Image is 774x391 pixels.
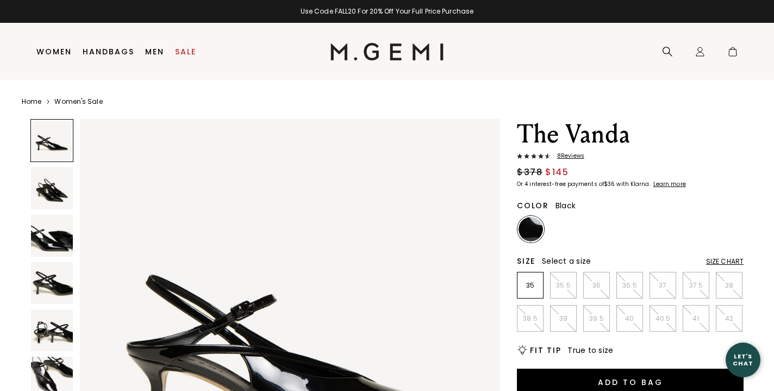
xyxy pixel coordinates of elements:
klarna-placement-style-cta: Learn more [653,180,686,188]
span: Black [555,200,576,211]
span: True to size [567,345,613,356]
p: 42 [716,314,742,323]
p: 38.5 [517,314,543,323]
p: 41 [683,314,709,323]
p: 35 [517,281,543,290]
p: 38 [716,281,742,290]
h1: The Vanda [517,119,744,150]
img: Silver [585,217,609,241]
img: M.Gemi [330,43,444,60]
a: Handbags [83,47,134,56]
a: Men [145,47,164,56]
p: 40.5 [650,314,676,323]
img: The Vanda [31,167,73,209]
span: $145 [545,166,569,179]
img: Black [519,217,543,241]
p: 36 [584,281,609,290]
klarna-placement-style-body: with Klarna [616,180,652,188]
a: Home [22,97,41,106]
p: 40 [617,314,642,323]
a: Learn more [652,181,686,188]
p: 37 [650,281,676,290]
p: 39 [551,314,576,323]
img: The Vanda [31,215,73,257]
klarna-placement-style-amount: $36 [604,180,615,188]
span: 8 Review s [551,153,584,159]
h2: Color [517,201,549,210]
h2: Size [517,257,535,265]
img: Gold [552,217,576,241]
div: Let's Chat [726,353,760,367]
img: The Vanda [31,309,73,351]
img: The Vanda [31,262,73,304]
span: Select a size [542,256,591,266]
klarna-placement-style-body: Or 4 interest-free payments of [517,180,604,188]
a: Sale [175,47,196,56]
a: Women's Sale [54,97,102,106]
p: 35.5 [551,281,576,290]
a: Women [36,47,72,56]
span: $378 [517,166,542,179]
h2: Fit Tip [530,346,561,355]
p: 36.5 [617,281,642,290]
p: 37.5 [683,281,709,290]
a: 8Reviews [517,153,744,162]
p: 39.5 [584,314,609,323]
div: Size Chart [706,257,744,266]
